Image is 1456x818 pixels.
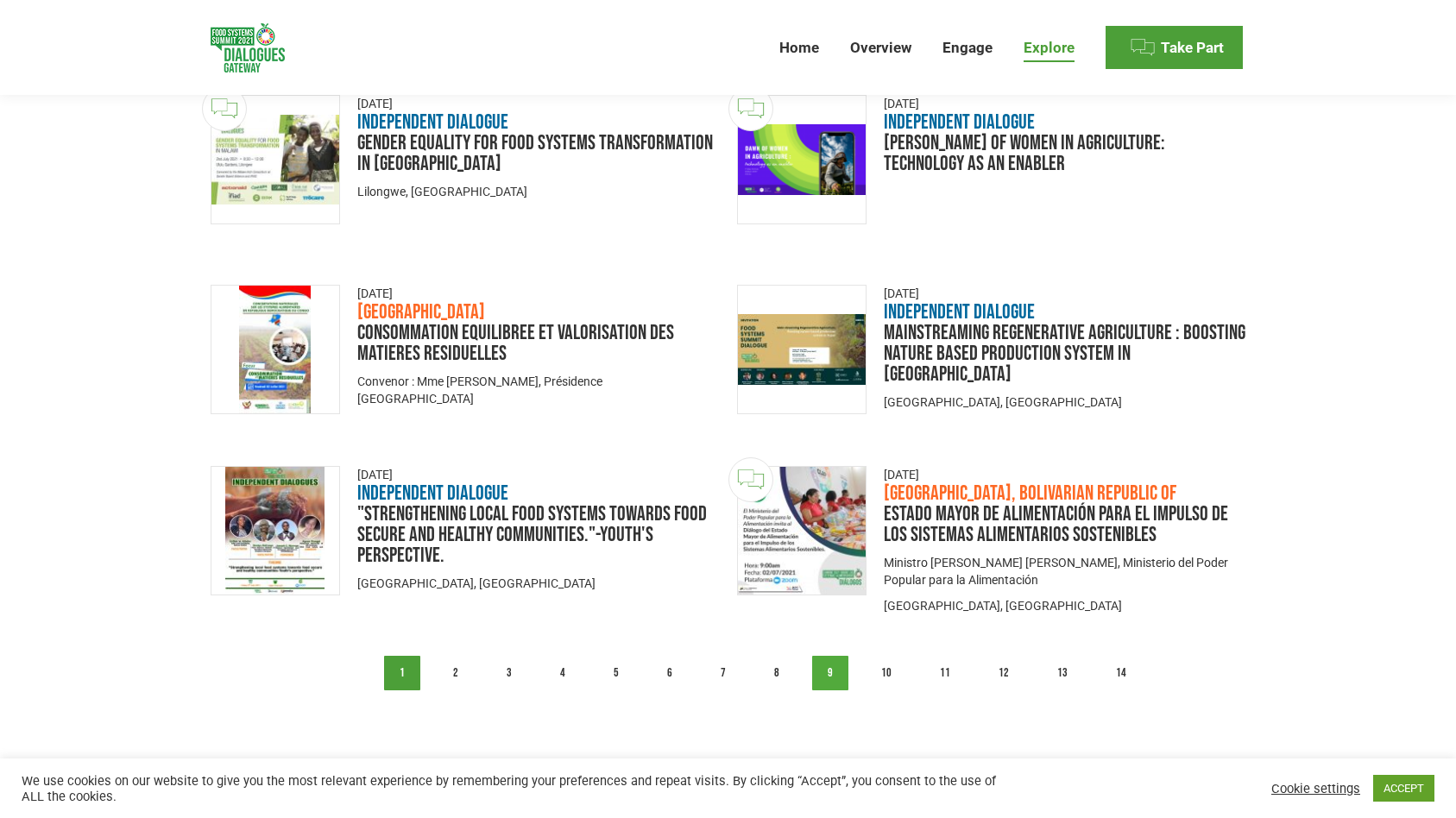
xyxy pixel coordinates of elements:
[924,656,966,690] a: 11
[202,86,247,131] img: Official Feedback available
[866,656,907,690] a: 10
[850,39,911,57] span: Overview
[491,656,527,690] a: 3
[884,597,1246,614] p: [GEOGRAPHIC_DATA], [GEOGRAPHIC_DATA]
[737,95,867,224] a: Dialogue image
[884,95,1246,112] div: [DATE]
[598,656,634,690] a: 5
[1271,781,1360,796] a: Cookie settings
[357,373,720,407] div: Convenor : Mme [PERSON_NAME], Présidence [GEOGRAPHIC_DATA]
[545,656,581,690] a: 4
[357,320,674,366] a: CONSOMMATION EQUILIBREE ET VALORISATION DES MATIERES RESIDUELLES
[884,285,1246,302] div: [DATE]
[211,285,340,414] a: Dialogue image
[884,466,1246,483] div: [DATE]
[1100,656,1142,690] a: 14
[884,130,1165,176] a: [PERSON_NAME] of women in agriculture: technology as an enabler
[211,23,285,72] img: Food Systems Summit Dialogues
[652,656,688,690] a: 6
[211,466,340,595] a: Dialogue image
[357,483,720,504] h3: Independent Dialogue
[737,285,867,414] a: Dialogue image
[884,320,1245,387] a: Mainstreaming Regenerative Agriculture : Boosting nature based production system in [GEOGRAPHIC_D...
[357,112,720,133] h3: Independent Dialogue
[357,183,720,200] p: Lilongwe, [GEOGRAPHIC_DATA]
[884,393,1246,411] p: [GEOGRAPHIC_DATA], [GEOGRAPHIC_DATA]
[211,95,340,224] a: Dialogue image
[357,575,720,592] p: [GEOGRAPHIC_DATA], [GEOGRAPHIC_DATA]
[1024,39,1075,57] span: Explore
[1373,775,1434,802] a: ACCEPT
[812,656,848,690] a: 9
[438,656,474,690] a: 2
[357,302,720,323] h3: [GEOGRAPHIC_DATA]
[357,466,720,483] div: [DATE]
[884,302,1246,323] h3: Independent Dialogue
[1042,656,1083,690] a: 13
[779,39,819,57] span: Home
[884,554,1246,588] div: Ministro [PERSON_NAME] [PERSON_NAME], Ministerio del Poder Popular para la Alimentación
[759,656,795,690] a: 8
[705,656,741,690] a: 7
[942,39,993,57] span: Engage
[357,95,720,112] div: [DATE]
[1130,35,1156,60] img: Menu icon
[737,466,867,595] a: Dialogue image
[983,656,1024,690] a: 12
[884,501,1228,547] a: Estado Mayor de Alimentación para el Impulso de los Sistemas Alimentarios Sostenibles
[728,457,773,502] img: Official Feedback available
[357,501,707,568] a: "Strengthening local food systems towards food secure and healthy communities."-Youth's perspective.
[1161,39,1224,57] span: Take Part
[884,483,1246,504] h3: [GEOGRAPHIC_DATA], Bolivarian Republic of
[22,773,1011,804] div: We use cookies on our website to give you the most relevant experience by remembering your prefer...
[884,112,1246,133] h3: Independent Dialogue
[357,285,720,302] div: [DATE]
[728,86,773,131] img: Official Feedback available
[357,130,713,176] a: Gender Equality for Food Systems Transformation in [GEOGRAPHIC_DATA]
